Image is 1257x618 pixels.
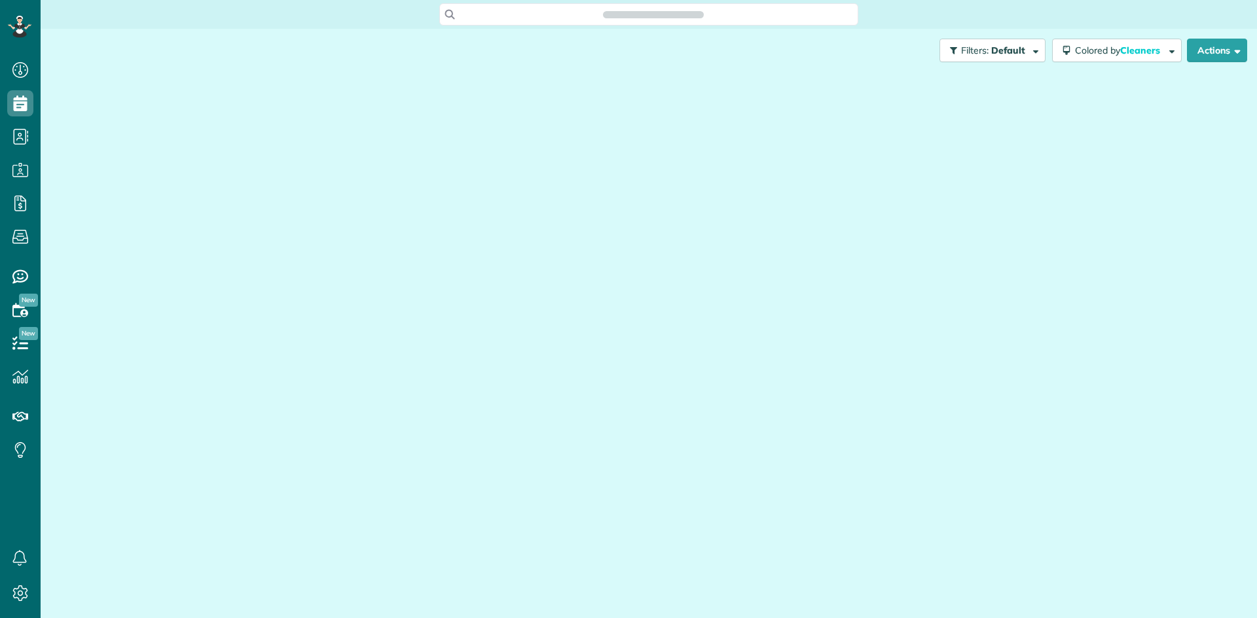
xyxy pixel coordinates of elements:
button: Colored byCleaners [1052,39,1182,62]
span: New [19,294,38,307]
span: Filters: [961,44,989,56]
span: Colored by [1075,44,1165,56]
span: Search ZenMaid… [616,8,690,21]
button: Actions [1187,39,1247,62]
span: New [19,327,38,340]
span: Cleaners [1120,44,1162,56]
a: Filters: Default [933,39,1046,62]
button: Filters: Default [939,39,1046,62]
span: Default [991,44,1026,56]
